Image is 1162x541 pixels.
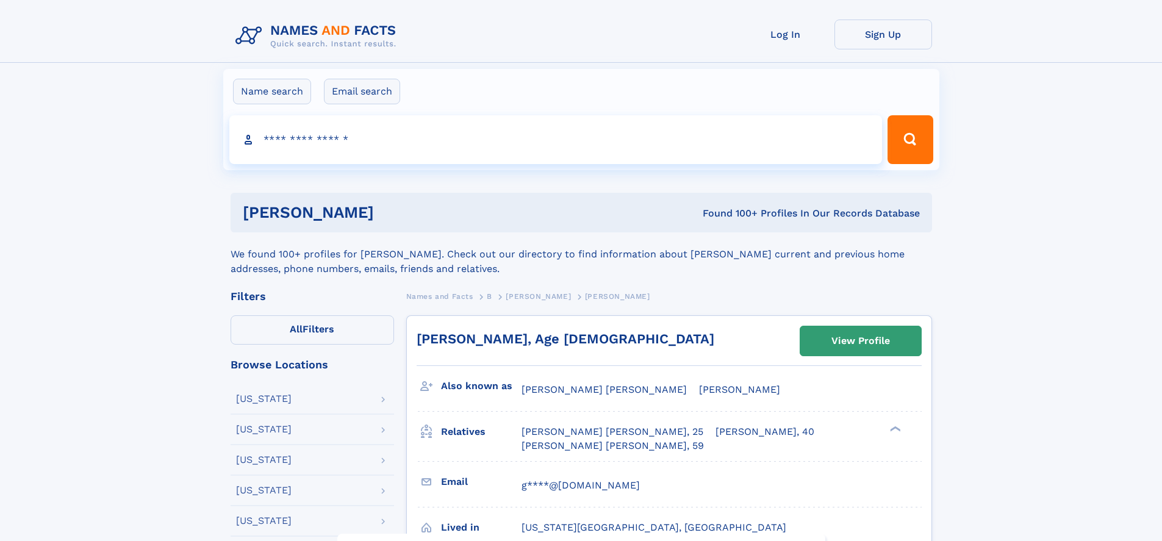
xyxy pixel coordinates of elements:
[406,288,473,304] a: Names and Facts
[522,384,687,395] span: [PERSON_NAME] [PERSON_NAME]
[522,439,704,453] a: [PERSON_NAME] [PERSON_NAME], 59
[800,326,921,356] a: View Profile
[243,205,539,220] h1: [PERSON_NAME]
[231,291,394,302] div: Filters
[441,421,522,442] h3: Relatives
[487,288,492,304] a: B
[417,331,714,346] a: [PERSON_NAME], Age [DEMOGRAPHIC_DATA]
[236,425,292,434] div: [US_STATE]
[236,455,292,465] div: [US_STATE]
[233,79,311,104] label: Name search
[538,207,920,220] div: Found 100+ Profiles In Our Records Database
[441,376,522,396] h3: Also known as
[441,471,522,492] h3: Email
[441,517,522,538] h3: Lived in
[236,516,292,526] div: [US_STATE]
[834,20,932,49] a: Sign Up
[231,232,932,276] div: We found 100+ profiles for [PERSON_NAME]. Check out our directory to find information about [PERS...
[715,425,814,439] a: [PERSON_NAME], 40
[231,20,406,52] img: Logo Names and Facts
[737,20,834,49] a: Log In
[522,425,703,439] a: [PERSON_NAME] [PERSON_NAME], 25
[231,315,394,345] label: Filters
[585,292,650,301] span: [PERSON_NAME]
[236,485,292,495] div: [US_STATE]
[506,288,571,304] a: [PERSON_NAME]
[324,79,400,104] label: Email search
[487,292,492,301] span: B
[699,384,780,395] span: [PERSON_NAME]
[522,521,786,533] span: [US_STATE][GEOGRAPHIC_DATA], [GEOGRAPHIC_DATA]
[229,115,883,164] input: search input
[888,115,933,164] button: Search Button
[887,425,902,433] div: ❯
[231,359,394,370] div: Browse Locations
[831,327,890,355] div: View Profile
[236,394,292,404] div: [US_STATE]
[290,323,303,335] span: All
[506,292,571,301] span: [PERSON_NAME]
